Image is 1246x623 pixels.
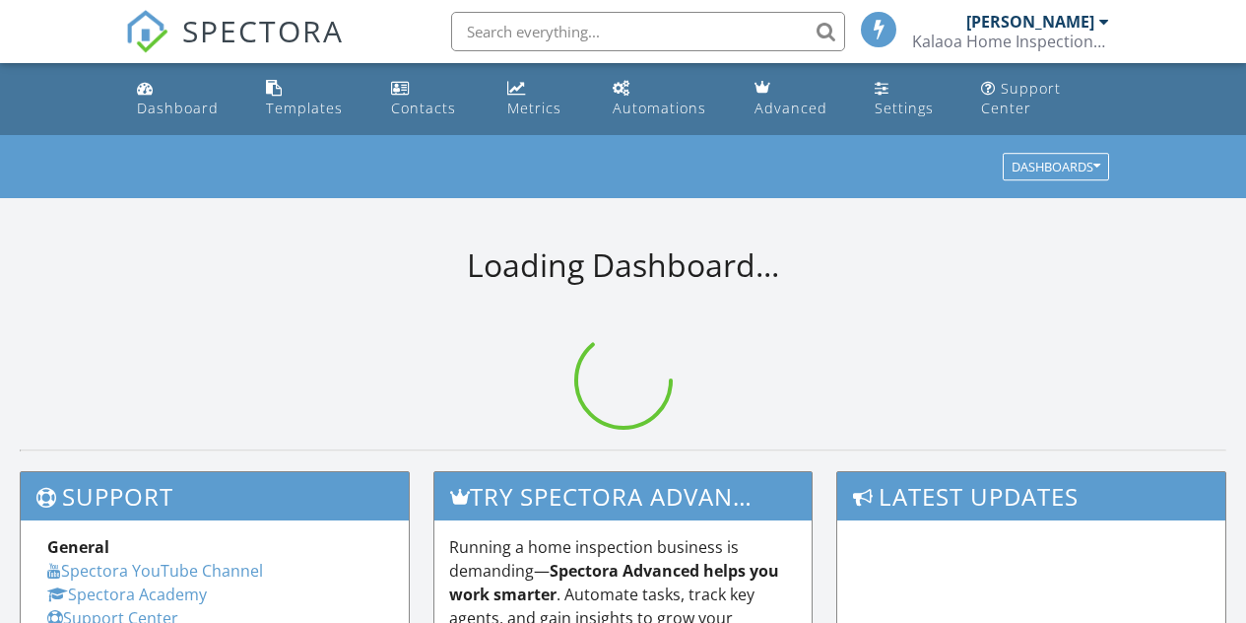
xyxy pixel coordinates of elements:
div: Advanced [754,99,827,117]
div: Contacts [391,99,456,117]
h3: Try spectora advanced [DATE] [434,472,811,520]
a: Spectora YouTube Channel [47,560,263,582]
img: The Best Home Inspection Software - Spectora [125,10,168,53]
div: Dashboards [1012,161,1100,174]
div: Support Center [981,79,1061,117]
a: SPECTORA [125,27,344,68]
a: Settings [867,71,957,127]
h3: Latest Updates [837,472,1225,520]
input: Search everything... [451,12,845,51]
div: Automations [613,99,706,117]
div: Kalaoa Home Inspections llc [912,32,1109,51]
span: SPECTORA [182,10,344,51]
h3: Support [21,472,409,520]
div: Metrics [507,99,561,117]
div: Templates [266,99,343,117]
a: Support Center [973,71,1117,127]
a: Metrics [499,71,589,127]
div: Settings [875,99,934,117]
strong: Spectora Advanced helps you work smarter [449,560,779,605]
a: Spectora Academy [47,584,207,605]
a: Dashboard [129,71,243,127]
a: Templates [258,71,367,127]
div: [PERSON_NAME] [966,12,1094,32]
a: Advanced [747,71,851,127]
a: Automations (Basic) [605,71,731,127]
div: Dashboard [137,99,219,117]
a: Contacts [383,71,483,127]
button: Dashboards [1003,154,1109,181]
strong: General [47,536,109,558]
